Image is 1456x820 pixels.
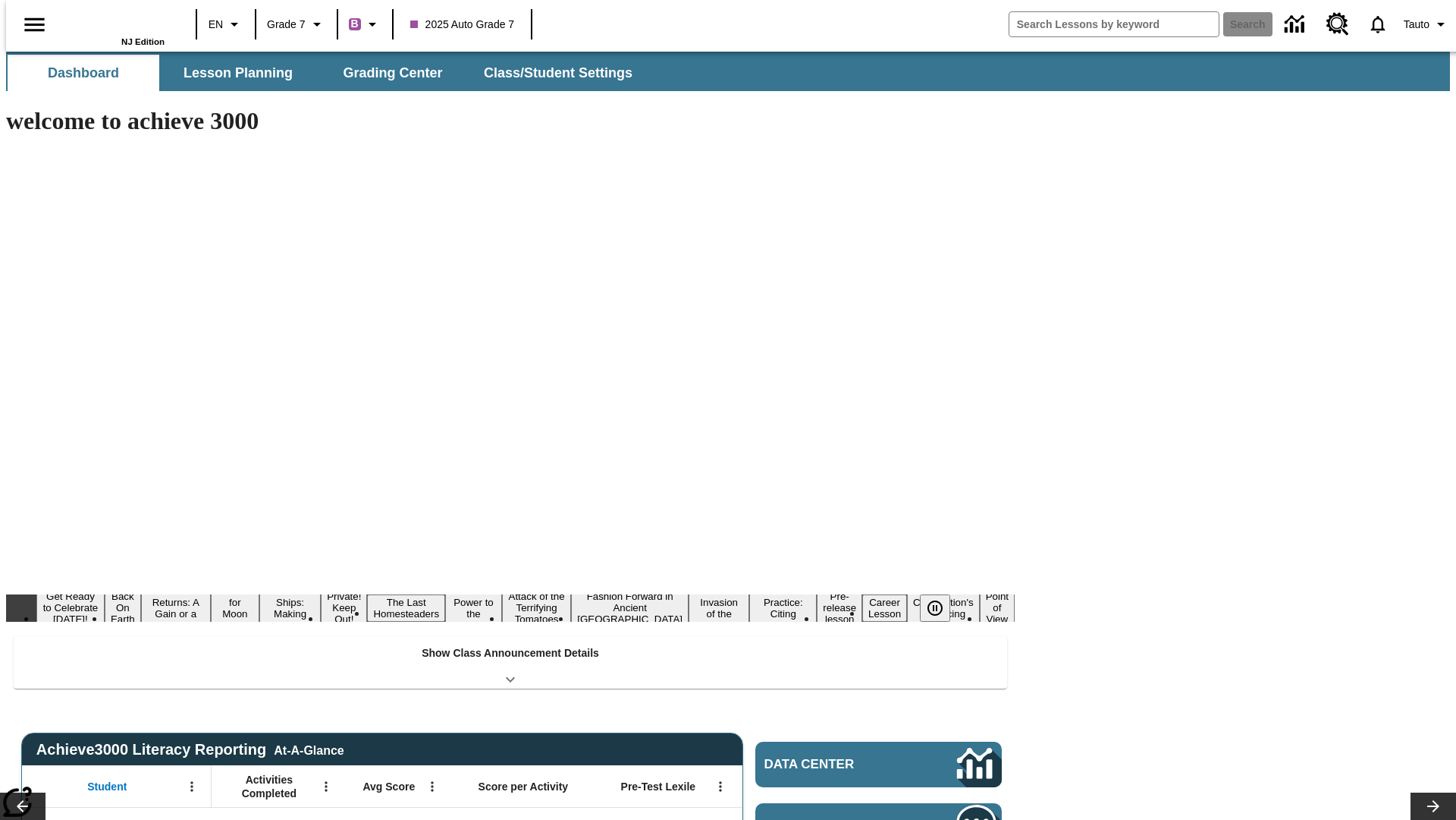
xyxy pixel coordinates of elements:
button: Pause [920,594,950,622]
h1: welcome to achieve 3000 [6,107,1015,135]
button: Slide 7 The Last Homesteaders [367,594,445,622]
button: Slide 3 Free Returns: A Gain or a Drain? [141,583,211,633]
button: Open Menu [315,775,337,798]
span: Class/Student Settings [484,65,632,82]
button: Open Menu [709,775,732,798]
button: Grading Center [317,55,469,91]
button: Open Menu [421,775,444,798]
button: Slide 14 Career Lesson [862,594,907,622]
a: Home [66,7,165,37]
button: Grade: Grade 7, Select a grade [261,11,332,38]
p: Show Class Announcement Details [422,645,599,661]
button: Boost Class color is purple. Change class color [343,11,388,38]
span: Pre-Test Lexile [621,780,696,793]
button: Slide 4 Time for Moon Rules? [211,583,259,633]
input: search field [1009,12,1219,36]
button: Dashboard [8,55,159,91]
span: Achieve3000 Literacy Reporting [36,741,344,758]
span: Grading Center [343,65,442,82]
button: Slide 10 Fashion Forward in Ancient Rome [571,588,689,627]
a: Data Center [1276,4,1317,46]
button: Slide 15 The Constitution's Balancing Act [907,583,980,633]
span: NJ Edition [121,37,165,46]
a: Resource Center, Will open in new tab [1317,4,1358,45]
button: Slide 11 The Invasion of the Free CD [689,583,749,633]
span: Lesson Planning [184,65,293,82]
div: At-A-Glance [274,741,344,758]
button: Slide 16 Point of View [980,588,1015,627]
a: Notifications [1358,5,1398,44]
button: Slide 9 Attack of the Terrifying Tomatoes [502,588,571,627]
span: 2025 Auto Grade 7 [410,17,515,33]
button: Language: EN, Select a language [202,11,250,38]
div: Home [66,5,165,46]
button: Slide 12 Mixed Practice: Citing Evidence [749,583,817,633]
button: Open side menu [12,2,57,47]
span: Dashboard [48,65,119,82]
button: Slide 2 Back On Earth [105,588,141,627]
button: Open Menu [180,775,203,798]
div: Pause [920,594,965,622]
span: Score per Activity [479,780,569,793]
button: Lesson carousel, Next [1410,793,1456,820]
div: Show Class Announcement Details [14,636,1007,689]
div: SubNavbar [6,55,646,91]
span: Activities Completed [219,773,319,800]
button: Slide 13 Pre-release lesson [817,588,862,627]
span: Grade 7 [267,17,306,33]
button: Slide 1 Get Ready to Celebrate Juneteenth! [36,588,105,627]
button: Slide 8 Solar Power to the People [445,583,502,633]
a: Data Center [755,742,1002,787]
span: Data Center [764,757,906,772]
button: Profile/Settings [1398,11,1456,38]
span: B [351,14,359,33]
div: SubNavbar [6,52,1450,91]
button: Lesson Planning [162,55,314,91]
span: Avg Score [362,780,415,793]
button: Slide 5 Cruise Ships: Making Waves [259,583,321,633]
span: Tauto [1404,17,1429,33]
span: Student [87,780,127,793]
span: EN [209,17,223,33]
button: Class/Student Settings [472,55,645,91]
button: Slide 6 Private! Keep Out! [321,588,367,627]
